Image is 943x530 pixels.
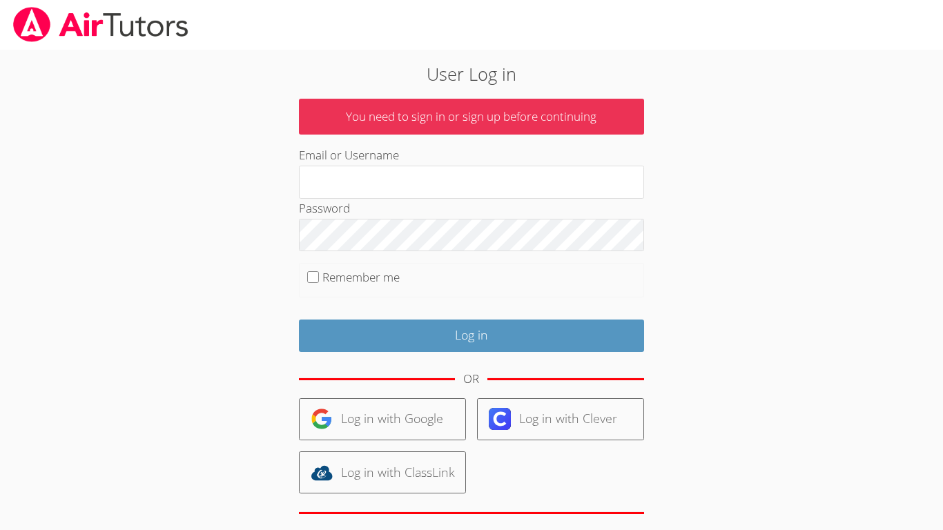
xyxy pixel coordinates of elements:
[299,451,466,493] a: Log in with ClassLink
[217,61,726,87] h2: User Log in
[299,147,399,163] label: Email or Username
[311,462,333,484] img: classlink-logo-d6bb404cc1216ec64c9a2012d9dc4662098be43eaf13dc465df04b49fa7ab582.svg
[477,398,644,440] a: Log in with Clever
[299,398,466,440] a: Log in with Google
[299,320,644,352] input: Log in
[311,408,333,430] img: google-logo-50288ca7cdecda66e5e0955fdab243c47b7ad437acaf1139b6f446037453330a.svg
[299,200,350,216] label: Password
[299,99,644,135] p: You need to sign in or sign up before continuing
[322,269,400,285] label: Remember me
[12,7,190,42] img: airtutors_banner-c4298cdbf04f3fff15de1276eac7730deb9818008684d7c2e4769d2f7ddbe033.png
[489,408,511,430] img: clever-logo-6eab21bc6e7a338710f1a6ff85c0baf02591cd810cc4098c63d3a4b26e2feb20.svg
[463,369,479,389] div: OR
